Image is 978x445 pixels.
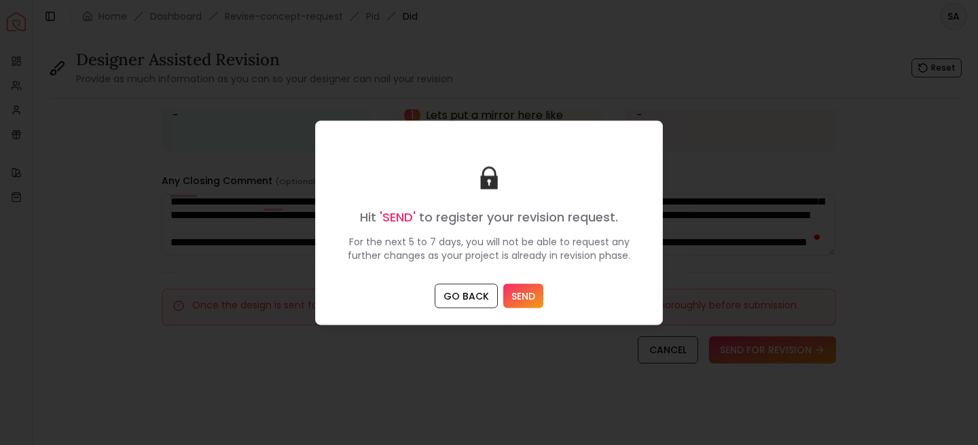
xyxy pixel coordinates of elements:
[332,234,646,262] p: For the next 5 to 7 days, you will not be able to request any further changes as your project is ...
[380,208,416,225] span: 'SEND'
[455,148,523,199] div: animation
[503,283,543,308] button: SEND
[332,207,646,226] div: Hit to register your revision request.
[435,283,498,308] button: GO BACK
